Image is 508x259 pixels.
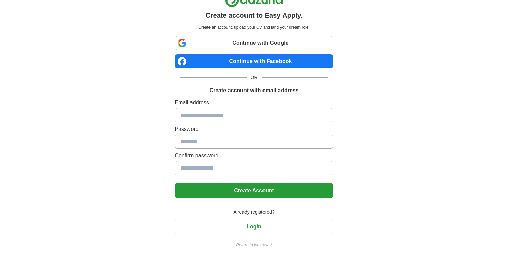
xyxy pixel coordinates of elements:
button: Login [175,220,333,234]
a: Login [175,224,333,230]
p: Create an account, upload your CV and land your dream role. [176,24,332,31]
label: Password [175,125,333,133]
h1: Create account with email address [209,86,298,95]
span: OR [247,74,262,81]
a: Continue with Facebook [175,54,333,68]
h1: Create account to Easy Apply. [205,10,303,20]
a: Continue with Google [175,36,333,50]
button: Create Account [175,183,333,198]
label: Email address [175,99,333,107]
span: Already registered? [229,208,278,216]
label: Confirm password [175,152,333,160]
a: Return to job advert [175,242,333,248]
